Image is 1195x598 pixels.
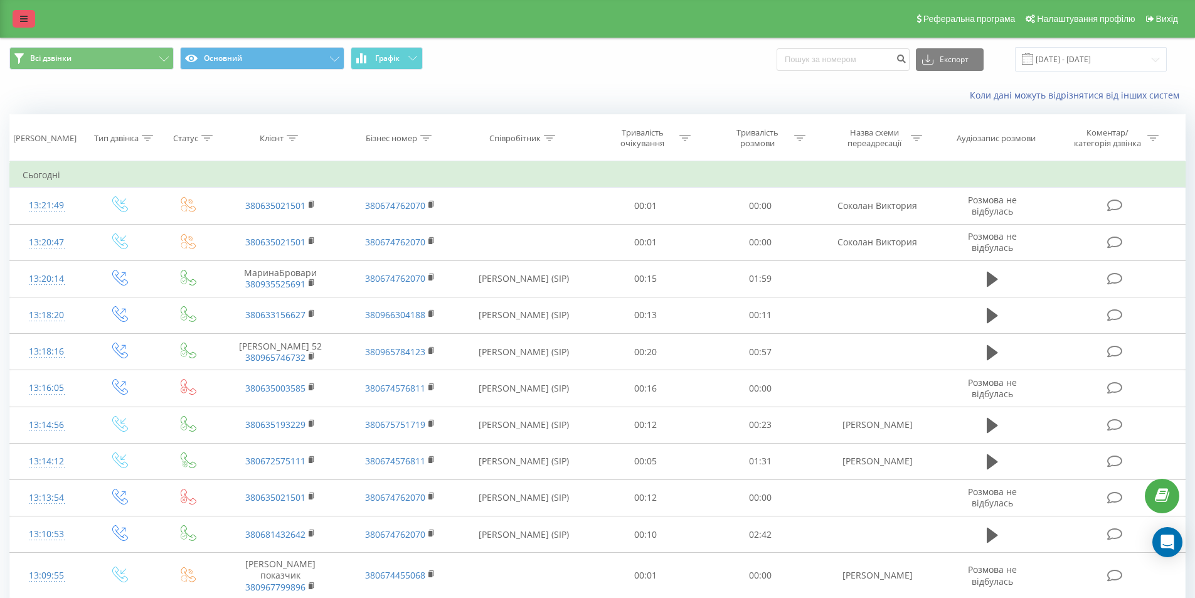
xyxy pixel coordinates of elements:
[245,351,305,363] a: 380965746732
[460,334,588,370] td: [PERSON_NAME] (SIP)
[365,382,425,394] a: 380674576811
[817,224,937,260] td: Соколан Виктория
[365,236,425,248] a: 380674762070
[703,516,818,553] td: 02:42
[365,491,425,503] a: 380674762070
[23,230,71,255] div: 13:20:47
[9,47,174,70] button: Всі дзвінки
[365,419,425,430] a: 380675751719
[777,48,910,71] input: Пошук за номером
[968,194,1017,217] span: Розмова не відбулась
[245,382,305,394] a: 380635003585
[588,516,703,553] td: 00:10
[460,479,588,516] td: [PERSON_NAME] (SIP)
[23,413,71,437] div: 13:14:56
[588,479,703,516] td: 00:12
[23,193,71,218] div: 13:21:49
[489,133,541,144] div: Співробітник
[703,224,818,260] td: 00:00
[30,53,72,63] span: Всі дзвінки
[23,339,71,364] div: 13:18:16
[817,188,937,224] td: Соколан Виктория
[245,309,305,321] a: 380633156627
[460,297,588,333] td: [PERSON_NAME] (SIP)
[260,133,284,144] div: Клієнт
[588,224,703,260] td: 00:01
[588,370,703,407] td: 00:16
[588,297,703,333] td: 00:13
[703,297,818,333] td: 00:11
[703,260,818,297] td: 01:59
[916,48,984,71] button: Експорт
[245,236,305,248] a: 380635021501
[460,516,588,553] td: [PERSON_NAME] (SIP)
[817,407,937,443] td: [PERSON_NAME]
[351,47,423,70] button: Графік
[703,188,818,224] td: 00:00
[703,407,818,443] td: 00:23
[957,133,1036,144] div: Аудіозапис розмови
[245,419,305,430] a: 380635193229
[968,230,1017,254] span: Розмова не відбулась
[841,127,908,149] div: Назва схеми переадресації
[245,581,305,593] a: 380967799896
[245,455,305,467] a: 380672575111
[23,376,71,400] div: 13:16:05
[245,200,305,211] a: 380635021501
[94,133,139,144] div: Тип дзвінка
[588,188,703,224] td: 00:01
[221,260,340,297] td: МаринаБровари
[180,47,344,70] button: Основний
[588,260,703,297] td: 00:15
[817,443,937,479] td: [PERSON_NAME]
[365,528,425,540] a: 380674762070
[365,200,425,211] a: 380674762070
[724,127,791,149] div: Тривалість розмови
[23,449,71,474] div: 13:14:12
[375,54,400,63] span: Графік
[609,127,676,149] div: Тривалість очікування
[703,479,818,516] td: 00:00
[460,407,588,443] td: [PERSON_NAME] (SIP)
[173,133,198,144] div: Статус
[1156,14,1178,24] span: Вихід
[365,309,425,321] a: 380966304188
[365,455,425,467] a: 380674576811
[366,133,417,144] div: Бізнес номер
[23,267,71,291] div: 13:20:14
[588,334,703,370] td: 00:20
[245,528,305,540] a: 380681432642
[10,163,1186,188] td: Сьогодні
[588,407,703,443] td: 00:12
[1071,127,1144,149] div: Коментар/категорія дзвінка
[1152,527,1182,557] div: Open Intercom Messenger
[13,133,77,144] div: [PERSON_NAME]
[703,334,818,370] td: 00:57
[970,89,1186,101] a: Коли дані можуть відрізнятися вiд інших систем
[923,14,1016,24] span: Реферальна програма
[968,376,1017,400] span: Розмова не відбулась
[460,443,588,479] td: [PERSON_NAME] (SIP)
[460,370,588,407] td: [PERSON_NAME] (SIP)
[23,303,71,328] div: 13:18:20
[221,334,340,370] td: [PERSON_NAME] 52
[460,260,588,297] td: [PERSON_NAME] (SIP)
[703,370,818,407] td: 00:00
[968,486,1017,509] span: Розмова не відбулась
[23,563,71,588] div: 13:09:55
[245,278,305,290] a: 380935525691
[365,569,425,581] a: 380674455068
[23,522,71,547] div: 13:10:53
[588,443,703,479] td: 00:05
[23,486,71,510] div: 13:13:54
[365,272,425,284] a: 380674762070
[703,443,818,479] td: 01:31
[1037,14,1135,24] span: Налаштування профілю
[245,491,305,503] a: 380635021501
[968,563,1017,587] span: Розмова не відбулась
[365,346,425,358] a: 380965784123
